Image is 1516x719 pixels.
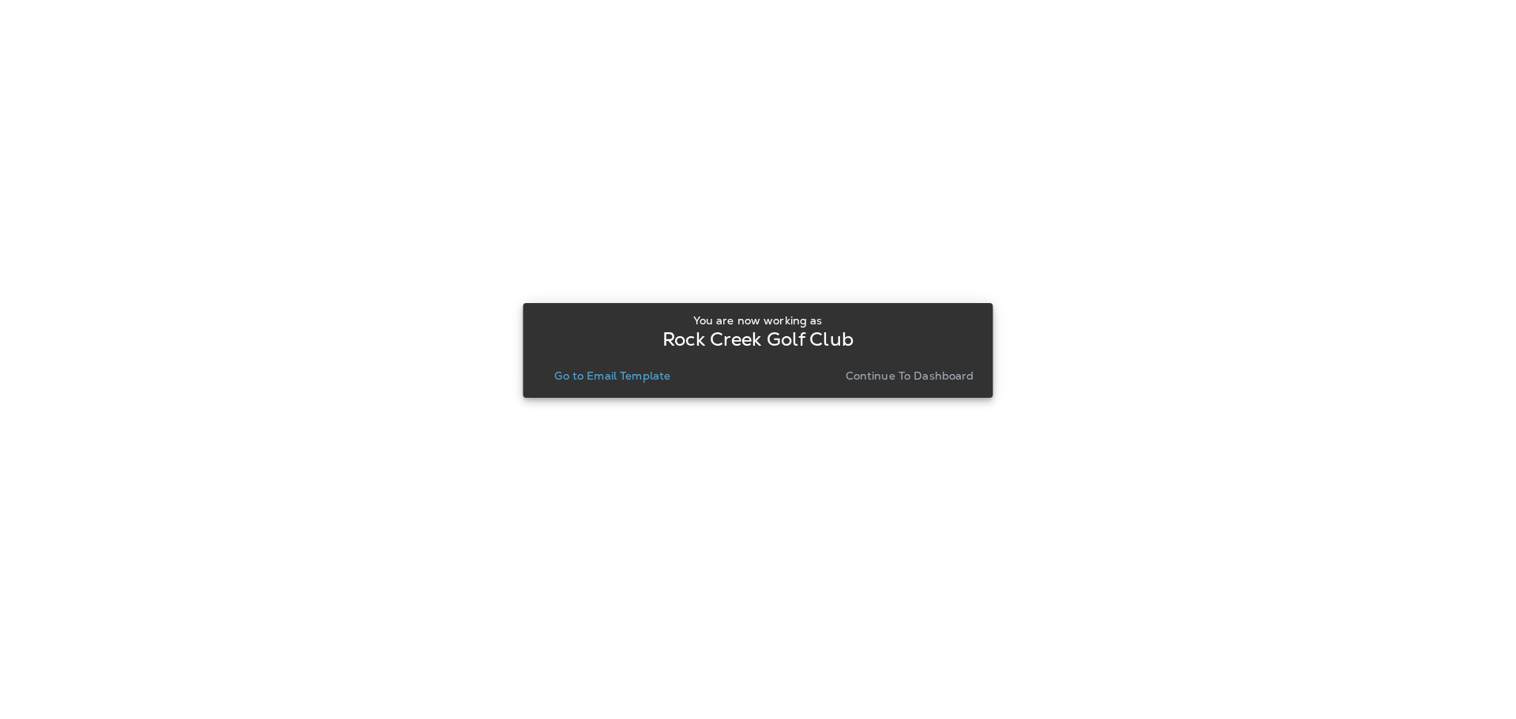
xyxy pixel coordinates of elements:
button: Continue to Dashboard [839,365,981,387]
p: Continue to Dashboard [846,369,974,382]
p: Go to Email Template [554,369,670,382]
p: You are now working as [693,314,822,327]
button: Go to Email Template [548,365,677,387]
p: Rock Creek Golf Club [662,333,854,346]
